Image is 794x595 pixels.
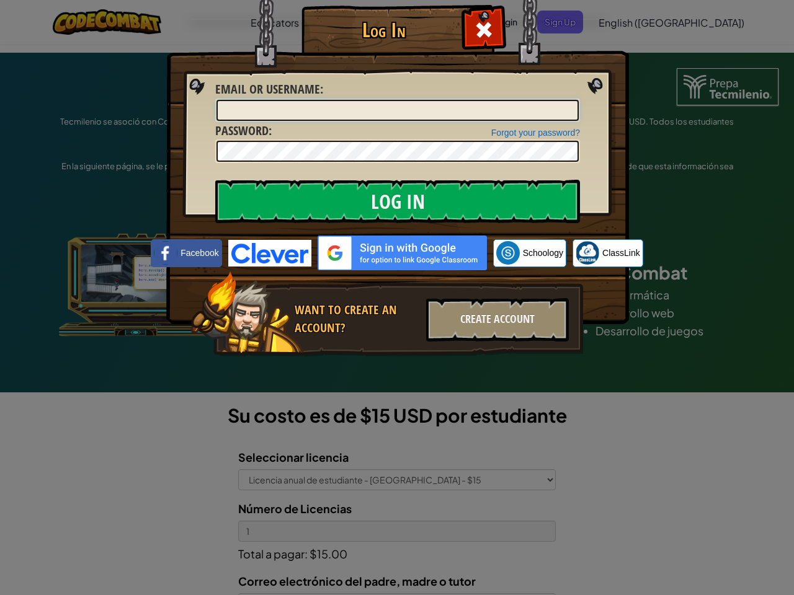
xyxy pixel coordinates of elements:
label: : [215,122,272,140]
img: gplus_sso_button2.svg [318,236,487,270]
span: Schoology [523,247,563,259]
img: facebook_small.png [154,241,177,265]
span: Password [215,122,269,139]
span: ClassLink [602,247,640,259]
a: Forgot your password? [491,128,580,138]
img: schoology.png [496,241,520,265]
input: Log In [215,180,580,223]
h1: Log In [305,19,463,41]
img: classlink-logo-small.png [576,241,599,265]
div: Create Account [426,298,569,342]
img: clever-logo-blue.png [228,240,311,267]
span: Facebook [181,247,218,259]
label: : [215,81,323,99]
div: Want to create an account? [295,301,419,337]
span: Email or Username [215,81,320,97]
